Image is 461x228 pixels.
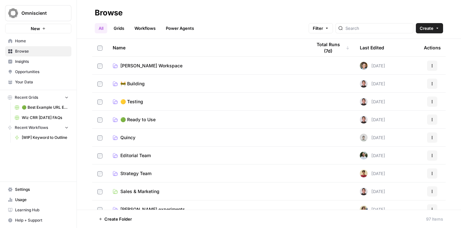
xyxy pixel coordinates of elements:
[21,10,60,16] span: Omniscient
[15,217,69,223] span: Help + Support
[360,170,385,177] div: [DATE]
[120,116,156,123] span: 🟢 Ready to Use
[5,36,71,46] a: Home
[360,206,385,213] div: [DATE]
[7,7,19,19] img: Omniscient Logo
[5,46,71,56] a: Browse
[15,69,69,75] span: Opportunities
[15,38,69,44] span: Home
[104,216,132,222] span: Create Folder
[120,188,159,195] span: Sales & Marketing
[162,23,198,33] a: Power Agents
[360,152,368,159] img: ws6ikb7tb9bx8pak3pdnsmoqa89l
[5,5,71,21] button: Workspace: Omniscient
[120,170,151,177] span: Strategy Team
[360,206,368,213] img: rf7ah8cdp1k49hi7jlyckhen33r6
[120,63,182,69] span: [PERSON_NAME] Workspace
[22,115,69,121] span: Wiz CRR [DATE] FAQs
[360,80,385,88] div: [DATE]
[360,62,385,70] div: [DATE]
[426,216,443,222] div: 97 Items
[113,39,302,56] div: Name
[22,135,69,140] span: [WIP] Keyword to Outline
[95,23,107,33] a: All
[360,188,385,195] div: [DATE]
[113,80,302,87] a: 🚧 Building
[360,39,384,56] div: Last Edited
[15,187,69,192] span: Settings
[120,152,151,159] span: Editorial Team
[360,116,368,123] img: ldca96x3fqk96iahrrd7hy2ionxa
[113,170,302,177] a: Strategy Team
[15,207,69,213] span: Learning Hub
[424,39,441,56] div: Actions
[12,113,71,123] a: Wiz CRR [DATE] FAQs
[113,98,302,105] a: 🟡 Testing
[360,152,385,159] div: [DATE]
[360,188,368,195] img: ldca96x3fqk96iahrrd7hy2ionxa
[31,25,40,32] span: New
[113,134,302,141] a: Quincy
[5,77,71,87] a: Your Data
[345,25,410,31] input: Search
[360,98,368,106] img: ldca96x3fqk96iahrrd7hy2ionxa
[309,23,333,33] button: Filter
[110,23,128,33] a: Grids
[113,206,302,213] a: [PERSON_NAME] experiments
[113,152,302,159] a: Editorial Team
[360,62,368,70] img: rf2rn9zvzm0kd2cz4body8wx16zs
[5,195,71,205] a: Usage
[360,116,385,123] div: [DATE]
[95,214,136,224] button: Create Folder
[120,206,185,213] span: [PERSON_NAME] experiments
[5,205,71,215] a: Learning Hub
[120,98,143,105] span: 🟡 Testing
[113,116,302,123] a: 🟢 Ready to Use
[360,134,385,141] div: [DATE]
[420,25,433,31] span: Create
[5,123,71,132] button: Recent Workflows
[131,23,159,33] a: Workflows
[312,39,350,56] div: Total Runs (7d)
[5,67,71,77] a: Opportunities
[12,132,71,143] a: [WIP] Keyword to Outline
[120,80,145,87] span: 🚧 Building
[120,134,135,141] span: Quincy
[15,48,69,54] span: Browse
[360,98,385,106] div: [DATE]
[15,125,48,131] span: Recent Workflows
[5,215,71,225] button: Help + Support
[360,134,368,141] img: cu9xolbrxuqs6ajko1qc0askbkgj
[360,170,368,177] img: 2aj0zzttblp8szi0taxm0due3wj9
[5,24,71,33] button: New
[95,8,123,18] div: Browse
[5,56,71,67] a: Insights
[5,93,71,102] button: Recent Grids
[22,105,69,110] span: 🟢 Best Example URL Extractor Grid (4)
[113,63,302,69] a: [PERSON_NAME] Workspace
[360,80,368,88] img: ldca96x3fqk96iahrrd7hy2ionxa
[15,79,69,85] span: Your Data
[15,59,69,64] span: Insights
[416,23,443,33] button: Create
[113,188,302,195] a: Sales & Marketing
[5,184,71,195] a: Settings
[15,197,69,203] span: Usage
[15,95,38,100] span: Recent Grids
[12,102,71,113] a: 🟢 Best Example URL Extractor Grid (4)
[313,25,323,31] span: Filter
